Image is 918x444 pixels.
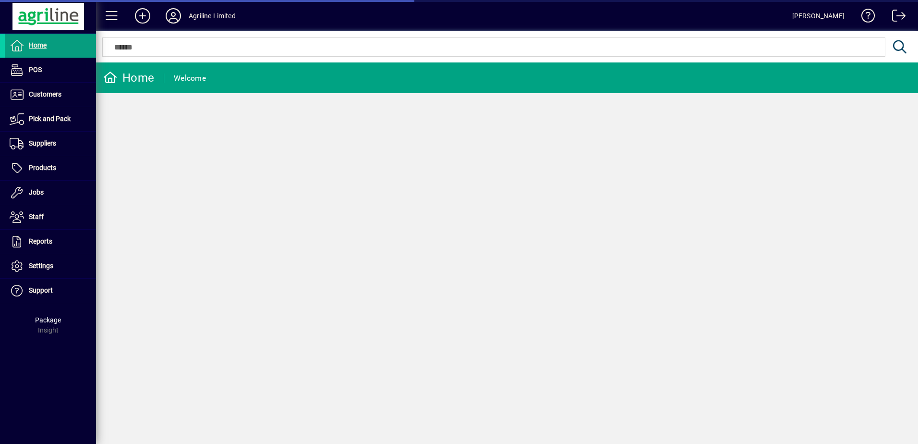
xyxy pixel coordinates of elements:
a: Pick and Pack [5,107,96,131]
a: Staff [5,205,96,229]
span: Customers [29,90,61,98]
a: Jobs [5,181,96,205]
span: Support [29,286,53,294]
span: Staff [29,213,44,221]
span: Pick and Pack [29,115,71,123]
div: [PERSON_NAME] [792,8,845,24]
a: Knowledge Base [854,2,875,33]
span: POS [29,66,42,74]
span: Products [29,164,56,172]
a: Logout [885,2,906,33]
span: Home [29,41,47,49]
div: Welcome [174,71,206,86]
span: Settings [29,262,53,270]
div: Agriline Limited [189,8,236,24]
a: Settings [5,254,96,278]
div: Home [103,70,154,86]
span: Jobs [29,188,44,196]
span: Package [35,316,61,324]
a: Suppliers [5,132,96,156]
a: Support [5,279,96,303]
button: Add [127,7,158,25]
span: Reports [29,237,52,245]
a: Products [5,156,96,180]
a: Reports [5,230,96,254]
a: Customers [5,83,96,107]
span: Suppliers [29,139,56,147]
a: POS [5,58,96,82]
button: Profile [158,7,189,25]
